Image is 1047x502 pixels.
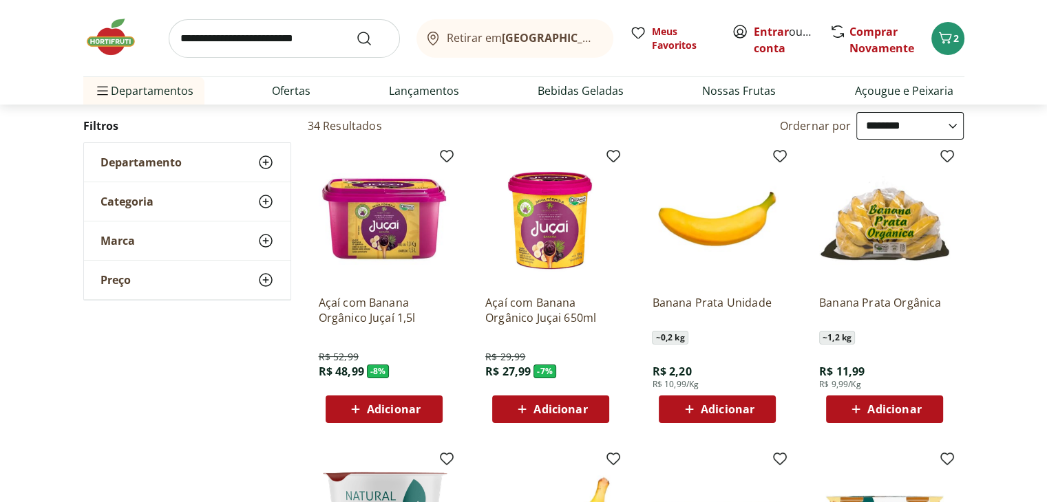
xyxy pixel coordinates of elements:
img: Banana Prata Orgânica [819,153,950,284]
a: Banana Prata Orgânica [819,295,950,325]
button: Categoria [84,182,290,221]
img: Banana Prata Unidade [652,153,783,284]
a: Nossas Frutas [702,83,776,99]
span: Adicionar [701,404,754,415]
button: Carrinho [931,22,964,55]
img: Açaí com Banana Orgânico Juçaí 1,5l [319,153,450,284]
span: Departamento [101,155,182,169]
a: Criar conta [754,24,829,56]
span: Marca [101,234,135,248]
img: Açaí com Banana Orgânico Juçai 650ml [485,153,616,284]
h2: Filtros [83,112,291,140]
span: ou [754,23,815,56]
span: Retirar em [447,32,599,44]
span: - 8 % [367,364,390,378]
a: Comprar Novamente [849,24,914,56]
span: 2 [953,32,959,45]
button: Adicionar [492,395,609,423]
button: Adicionar [326,395,443,423]
img: Hortifruti [83,17,152,58]
button: Menu [94,74,111,107]
button: Marca [84,221,290,260]
button: Adicionar [659,395,776,423]
span: R$ 10,99/Kg [652,379,699,390]
button: Adicionar [826,395,943,423]
button: Retirar em[GEOGRAPHIC_DATA]/[GEOGRAPHIC_DATA] [416,19,613,58]
a: Açougue e Peixaria [854,83,953,99]
span: ~ 1,2 kg [819,331,855,345]
span: Adicionar [867,404,921,415]
span: R$ 48,99 [319,364,364,379]
h2: 34 Resultados [308,118,382,133]
a: Entrar [754,24,789,39]
span: Departamentos [94,74,193,107]
span: Preço [101,273,131,287]
a: Bebidas Geladas [538,83,624,99]
a: Açaí com Banana Orgânico Juçai 650ml [485,295,616,325]
input: search [169,19,400,58]
span: R$ 2,20 [652,364,691,379]
span: Categoria [101,195,154,208]
span: R$ 9,99/Kg [819,379,861,390]
span: R$ 27,99 [485,364,531,379]
b: [GEOGRAPHIC_DATA]/[GEOGRAPHIC_DATA] [502,30,734,45]
a: Ofertas [272,83,310,99]
span: Adicionar [367,404,421,415]
a: Açaí com Banana Orgânico Juçaí 1,5l [319,295,450,325]
label: Ordernar por [780,118,852,133]
a: Banana Prata Unidade [652,295,783,325]
span: - 7 % [533,364,556,378]
span: R$ 11,99 [819,364,865,379]
span: R$ 52,99 [319,350,359,364]
a: Meus Favoritos [630,25,715,52]
a: Lançamentos [389,83,459,99]
span: ~ 0,2 kg [652,331,688,345]
button: Submit Search [356,30,389,47]
button: Departamento [84,143,290,182]
span: Meus Favoritos [652,25,715,52]
span: R$ 29,99 [485,350,525,364]
button: Preço [84,261,290,299]
span: Adicionar [533,404,587,415]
